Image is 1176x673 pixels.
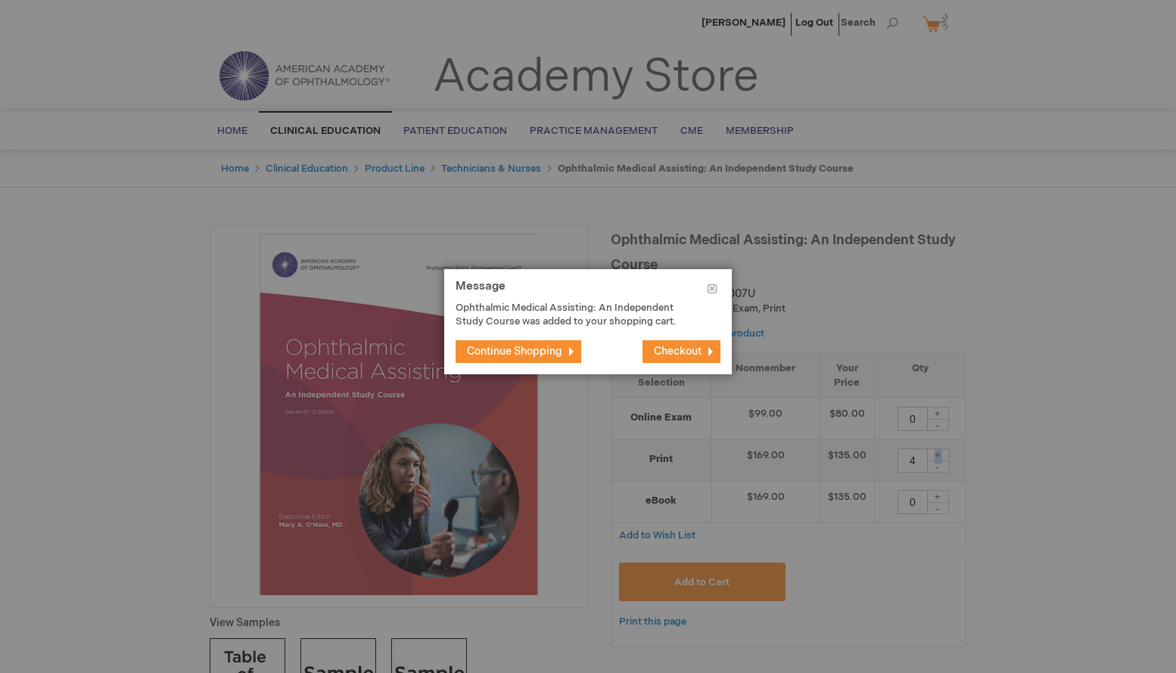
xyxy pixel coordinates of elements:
button: Continue Shopping [456,340,581,363]
h1: Message [456,281,720,301]
span: Checkout [654,345,702,358]
button: Checkout [642,340,720,363]
p: Ophthalmic Medical Assisting: An Independent Study Course was added to your shopping cart. [456,301,698,329]
span: Continue Shopping [467,345,562,358]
